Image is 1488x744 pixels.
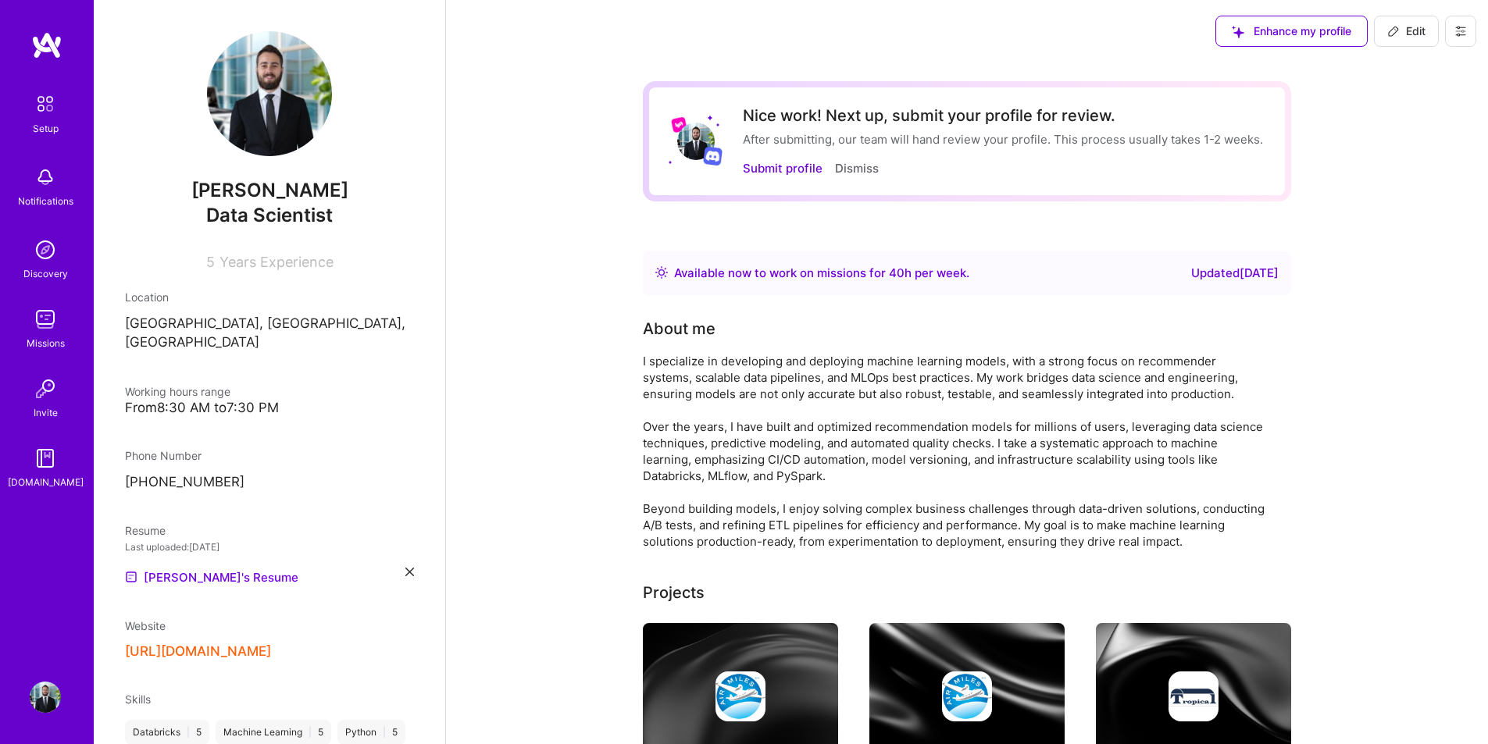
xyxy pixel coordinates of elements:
div: After submitting, our team will hand review your profile. This process usually takes 1-2 weeks. [743,131,1263,148]
span: Resume [125,524,166,537]
span: | [309,726,312,739]
span: Website [125,619,166,632]
img: bell [30,162,61,193]
a: User Avatar [26,682,65,713]
button: Enhance my profile [1215,16,1368,47]
img: Lyft logo [671,116,687,133]
span: Edit [1387,23,1426,39]
span: 40 [889,265,905,280]
span: Phone Number [125,449,202,462]
img: Discord logo [703,146,723,166]
span: Working hours range [125,385,230,398]
img: User Avatar [207,31,332,156]
div: Projects [643,581,705,604]
img: User Avatar [30,682,61,713]
p: [PHONE_NUMBER] [125,473,414,492]
img: Invite [30,373,61,404]
img: discovery [30,234,61,265]
span: [PERSON_NAME] [125,179,414,202]
img: logo [31,31,62,59]
div: Updated [DATE] [1191,264,1279,283]
i: icon SuggestedTeams [1232,26,1244,38]
span: | [383,726,386,739]
img: User Avatar [677,123,715,160]
button: Dismiss [835,160,879,176]
img: Company logo [942,671,992,721]
img: setup [29,87,62,120]
span: 5 [206,254,215,270]
div: Discovery [23,265,68,282]
div: Setup [33,120,59,137]
span: | [187,726,190,739]
button: Edit [1374,16,1439,47]
img: Resume [125,571,137,583]
div: Available now to work on missions for h per week . [674,264,969,283]
button: [URL][DOMAIN_NAME] [125,643,271,660]
div: Location [125,289,414,305]
button: Submit profile [743,160,823,176]
div: Nice work! Next up, submit your profile for review. [743,106,1263,125]
img: Company logo [715,671,765,721]
div: About me [643,317,715,340]
img: teamwork [30,304,61,335]
div: [DOMAIN_NAME] [8,474,84,490]
p: [GEOGRAPHIC_DATA], [GEOGRAPHIC_DATA], [GEOGRAPHIC_DATA] [125,315,414,352]
img: guide book [30,443,61,474]
span: Years Experience [219,254,334,270]
i: icon Close [405,568,414,576]
div: From 8:30 AM to 7:30 PM [125,400,414,416]
span: Skills [125,692,151,706]
div: Invite [34,404,58,421]
div: I specialize in developing and deploying machine learning models, with a strong focus on recommen... [643,353,1268,550]
span: Enhance my profile [1232,23,1351,39]
div: Notifications [18,193,73,209]
span: Data Scientist [206,204,333,226]
div: Missions [27,335,65,351]
div: Last uploaded: [DATE] [125,539,414,555]
img: Company logo [1169,671,1219,721]
a: [PERSON_NAME]'s Resume [125,568,298,586]
img: Availability [655,266,668,279]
